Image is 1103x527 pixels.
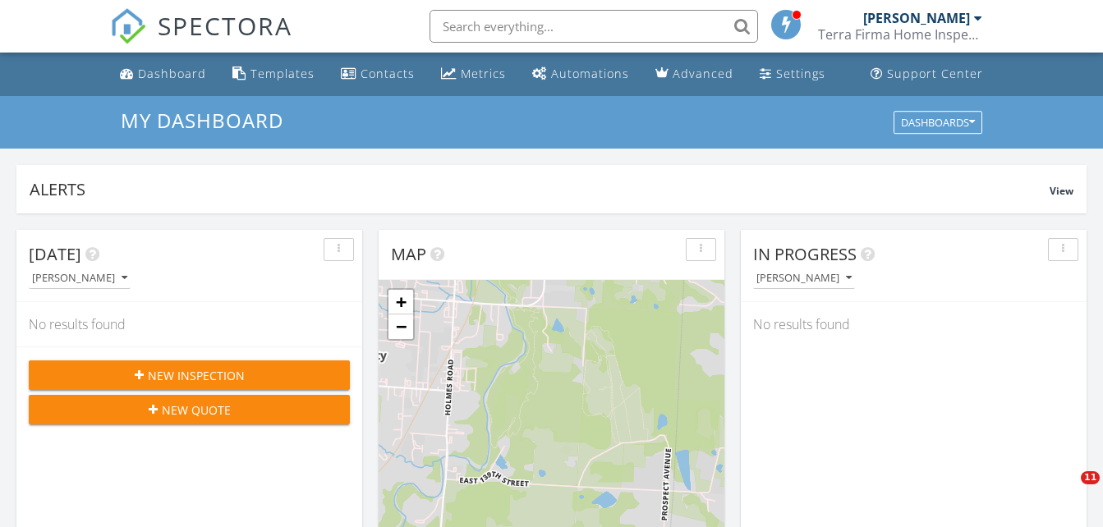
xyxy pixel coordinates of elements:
[110,22,292,57] a: SPECTORA
[461,66,506,81] div: Metrics
[776,66,825,81] div: Settings
[110,8,146,44] img: The Best Home Inspection Software - Spectora
[864,59,990,89] a: Support Center
[391,243,426,265] span: Map
[526,59,636,89] a: Automations (Basic)
[741,302,1087,346] div: No results found
[887,66,983,81] div: Support Center
[863,10,970,26] div: [PERSON_NAME]
[162,401,231,419] span: New Quote
[158,8,292,43] span: SPECTORA
[32,273,127,284] div: [PERSON_NAME]
[753,268,855,290] button: [PERSON_NAME]
[16,302,362,346] div: No results found
[1047,471,1087,511] iframe: Intercom live chat
[29,268,131,290] button: [PERSON_NAME]
[29,395,350,424] button: New Quote
[551,66,629,81] div: Automations
[29,360,350,390] button: New Inspection
[388,290,413,314] a: Zoom in
[226,59,321,89] a: Templates
[388,314,413,339] a: Zoom out
[1081,471,1100,484] span: 11
[250,66,315,81] div: Templates
[673,66,733,81] div: Advanced
[901,117,975,128] div: Dashboards
[334,59,421,89] a: Contacts
[113,59,213,89] a: Dashboard
[29,243,81,265] span: [DATE]
[756,273,852,284] div: [PERSON_NAME]
[121,107,283,134] span: My Dashboard
[753,243,857,265] span: In Progress
[649,59,740,89] a: Advanced
[818,26,982,43] div: Terra Firma Home Inspection Services LLC
[434,59,512,89] a: Metrics
[148,367,245,384] span: New Inspection
[30,178,1050,200] div: Alerts
[361,66,415,81] div: Contacts
[894,111,982,134] button: Dashboards
[430,10,758,43] input: Search everything...
[138,66,206,81] div: Dashboard
[753,59,832,89] a: Settings
[1050,184,1073,198] span: View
